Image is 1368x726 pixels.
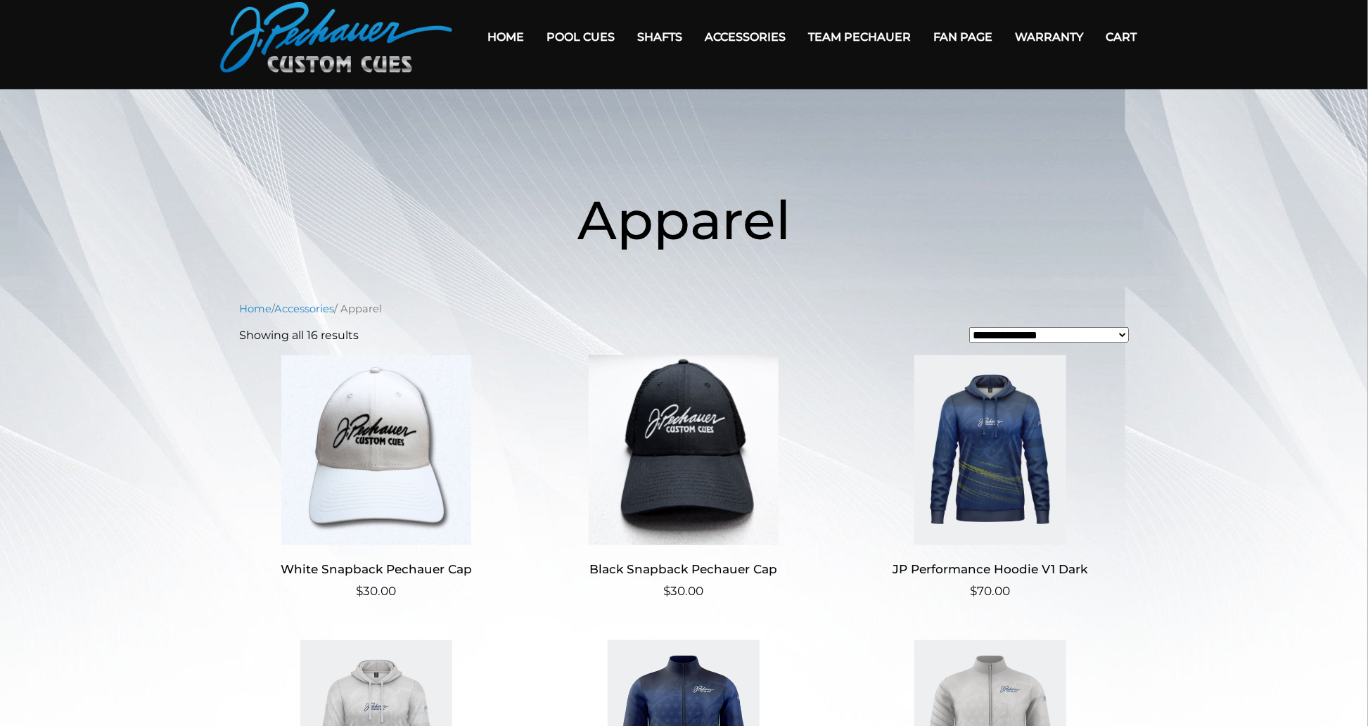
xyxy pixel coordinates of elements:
a: Fan Page [923,19,1004,55]
a: Black Snapback Pechauer Cap $30.00 [546,355,820,601]
a: Home [477,19,536,55]
nav: Breadcrumb [240,301,1129,317]
span: $ [663,584,670,598]
a: JP Performance Hoodie V1 Dark $70.00 [854,355,1127,601]
span: $ [971,584,978,598]
bdi: 30.00 [356,584,396,598]
a: Home [240,302,272,315]
a: Pool Cues [536,19,627,55]
bdi: 70.00 [971,584,1011,598]
bdi: 30.00 [663,584,703,598]
a: Warranty [1004,19,1095,55]
img: Pechauer Custom Cues [220,2,452,72]
a: Cart [1095,19,1149,55]
p: Showing all 16 results [240,327,359,344]
span: Apparel [577,187,791,253]
a: Shafts [627,19,694,55]
img: White Snapback Pechauer Cap [240,355,513,545]
a: Accessories [694,19,798,55]
img: JP Performance Hoodie V1 Dark [854,355,1127,545]
span: $ [356,584,363,598]
h2: JP Performance Hoodie V1 Dark [854,556,1127,582]
a: White Snapback Pechauer Cap $30.00 [240,355,513,601]
a: Accessories [275,302,335,315]
h2: Black Snapback Pechauer Cap [546,556,820,582]
select: Shop order [969,327,1129,343]
img: Black Snapback Pechauer Cap [546,355,820,545]
a: Team Pechauer [798,19,923,55]
h2: White Snapback Pechauer Cap [240,556,513,582]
